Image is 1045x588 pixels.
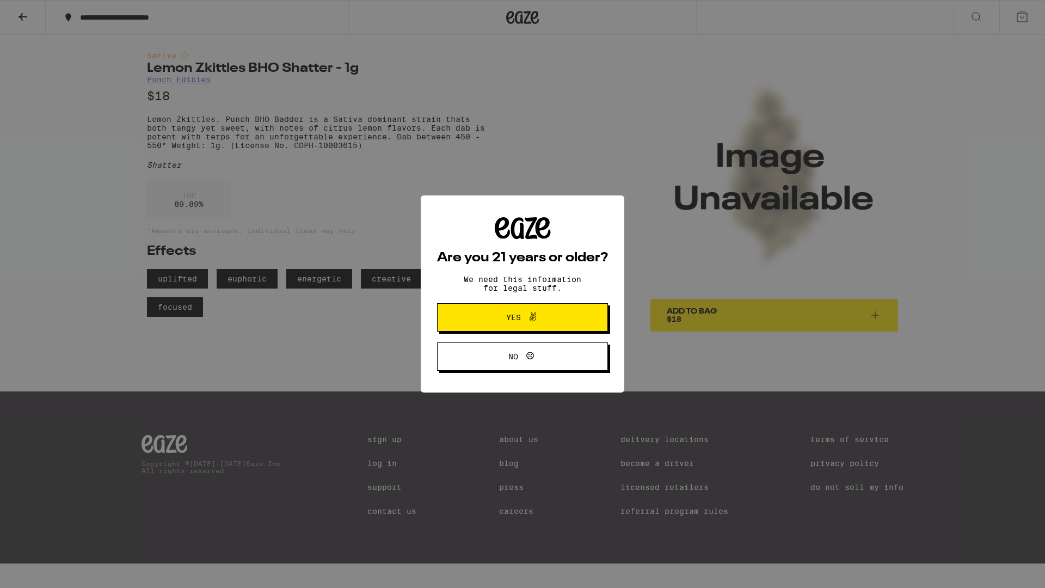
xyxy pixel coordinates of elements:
[506,314,521,321] span: Yes
[508,353,518,360] span: No
[437,303,608,332] button: Yes
[437,342,608,371] button: No
[437,252,608,265] h2: Are you 21 years or older?
[454,275,591,292] p: We need this information for legal stuff.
